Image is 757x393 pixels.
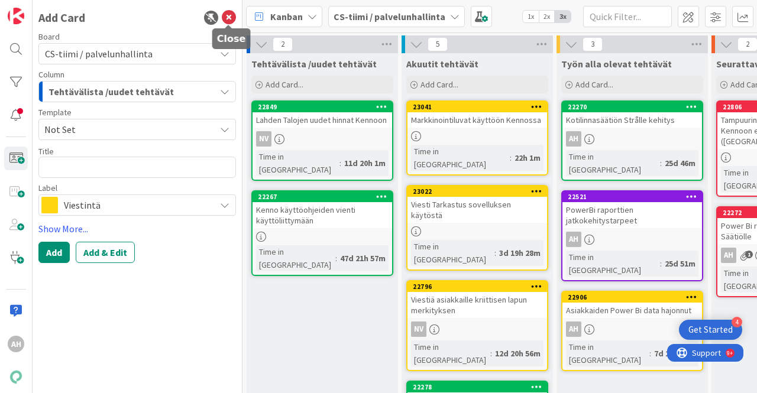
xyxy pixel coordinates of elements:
[660,157,662,170] span: :
[411,321,426,337] div: NV
[258,103,392,111] div: 22849
[38,81,236,102] button: Tehtävälista /uudet tehtävät
[253,131,392,147] div: NV
[562,102,702,128] div: 22270Kotilinnasäätiön Strålle kehitys
[38,33,60,41] span: Board
[38,146,54,157] label: Title
[428,37,448,51] span: 5
[662,157,698,170] div: 25d 46m
[413,187,547,196] div: 23022
[60,5,66,14] div: 9+
[76,242,135,263] button: Add & Edit
[662,257,698,270] div: 25d 51m
[407,292,547,318] div: Viestiä asiakkaille kriittisen lapun merkityksen
[407,281,547,292] div: 22796
[512,151,544,164] div: 22h 1m
[217,33,246,44] h5: Close
[38,242,70,263] button: Add
[407,186,547,197] div: 23022
[251,58,377,70] span: Tehtävälista /uudet tehtävät
[406,58,478,70] span: Akuutit tehtävät
[561,58,672,70] span: Työn alla olevat tehtävät
[407,197,547,223] div: Viesti Tarkastus sovelluksen käytöstä
[490,347,492,360] span: :
[45,48,153,60] span: CS-tiimi / palvelunhallinta
[561,190,703,281] a: 22521PowerBi raporttien jatkokehitystarpeetAHTime in [GEOGRAPHIC_DATA]:25d 51m
[562,321,702,337] div: AH
[38,184,57,192] span: Label
[38,222,236,236] a: Show More...
[251,190,393,276] a: 22267Kenno käyttöohjeiden vienti käyttöliittymäänTime in [GEOGRAPHIC_DATA]:47d 21h 57m
[251,100,393,181] a: 22849Lahden Talojen uudet hinnat KennoonNVTime in [GEOGRAPHIC_DATA]:11d 20h 1m
[407,281,547,318] div: 22796Viestiä asiakkaille kriittisen lapun merkityksen
[555,11,571,22] span: 3x
[561,100,703,181] a: 22270Kotilinnasäätiön Strålle kehitysAHTime in [GEOGRAPHIC_DATA]:25d 46m
[568,293,702,301] div: 22906
[566,340,649,366] div: Time in [GEOGRAPHIC_DATA]
[494,246,496,259] span: :
[561,291,703,371] a: 22906Asiakkaiden Power Bi data hajonnutAHTime in [GEOGRAPHIC_DATA]:7d 18h 45m
[256,131,271,147] div: NV
[562,303,702,318] div: Asiakkaiden Power Bi data hajonnut
[411,340,490,366] div: Time in [GEOGRAPHIC_DATA]
[539,11,555,22] span: 2x
[266,79,303,90] span: Add Card...
[48,84,174,99] span: Tehtävälista /uudet tehtävät
[407,321,547,337] div: NV
[562,292,702,303] div: 22906
[411,145,510,171] div: Time in [GEOGRAPHIC_DATA]
[732,317,742,327] div: 4
[253,102,392,128] div: 22849Lahden Talojen uudet hinnat Kennoon
[44,122,206,137] span: Not Set
[649,347,651,360] span: :
[341,157,389,170] div: 11d 20h 1m
[38,70,64,79] span: Column
[406,280,548,371] a: 22796Viestiä asiakkaille kriittisen lapun merkityksenNVTime in [GEOGRAPHIC_DATA]:12d 20h 56m
[568,103,702,111] div: 22270
[575,79,613,90] span: Add Card...
[413,282,547,291] div: 22796
[566,131,581,147] div: AH
[256,245,335,271] div: Time in [GEOGRAPHIC_DATA]
[8,369,24,385] img: avatar
[562,191,702,228] div: 22521PowerBi raporttien jatkokehitystarpeet
[688,324,733,336] div: Get Started
[562,292,702,318] div: 22906Asiakkaiden Power Bi data hajonnut
[253,202,392,228] div: Kenno käyttöohjeiden vienti käyttöliittymään
[562,112,702,128] div: Kotilinnasäätiön Strålle kehitys
[679,320,742,340] div: Open Get Started checklist, remaining modules: 4
[566,251,660,277] div: Time in [GEOGRAPHIC_DATA]
[420,79,458,90] span: Add Card...
[407,112,547,128] div: Markkinointiluvat käyttöön Kennossa
[510,151,512,164] span: :
[258,193,392,201] div: 22267
[407,102,547,112] div: 23041
[406,100,548,176] a: 23041Markkinointiluvat käyttöön KennossaTime in [GEOGRAPHIC_DATA]:22h 1m
[496,246,544,259] div: 3d 19h 28m
[413,383,547,391] div: 22278
[566,232,581,247] div: AH
[25,2,54,16] span: Support
[523,11,539,22] span: 1x
[337,252,389,265] div: 47d 21h 57m
[406,185,548,271] a: 23022Viesti Tarkastus sovelluksen käytöstäTime in [GEOGRAPHIC_DATA]:3d 19h 28m
[562,232,702,247] div: AH
[253,191,392,228] div: 22267Kenno käyttöohjeiden vienti käyttöliittymään
[413,103,547,111] div: 23041
[38,9,85,27] div: Add Card
[562,102,702,112] div: 22270
[411,240,494,266] div: Time in [GEOGRAPHIC_DATA]
[64,197,209,213] span: Viestintä
[8,336,24,352] div: AH
[568,193,702,201] div: 22521
[270,9,303,24] span: Kanban
[660,257,662,270] span: :
[651,347,698,360] div: 7d 18h 45m
[339,157,341,170] span: :
[38,108,72,116] span: Template
[562,191,702,202] div: 22521
[256,150,339,176] div: Time in [GEOGRAPHIC_DATA]
[253,191,392,202] div: 22267
[273,37,293,51] span: 2
[334,11,445,22] b: CS-tiimi / palvelunhallinta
